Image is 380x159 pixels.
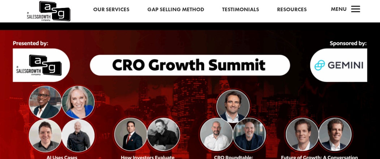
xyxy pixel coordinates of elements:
[349,3,363,17] span: a
[147,5,204,14] a: Gap Selling Method
[93,5,129,14] a: Our Services
[331,5,347,13] span: Menu
[277,5,307,14] a: Resources
[222,5,259,14] a: Testimonials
